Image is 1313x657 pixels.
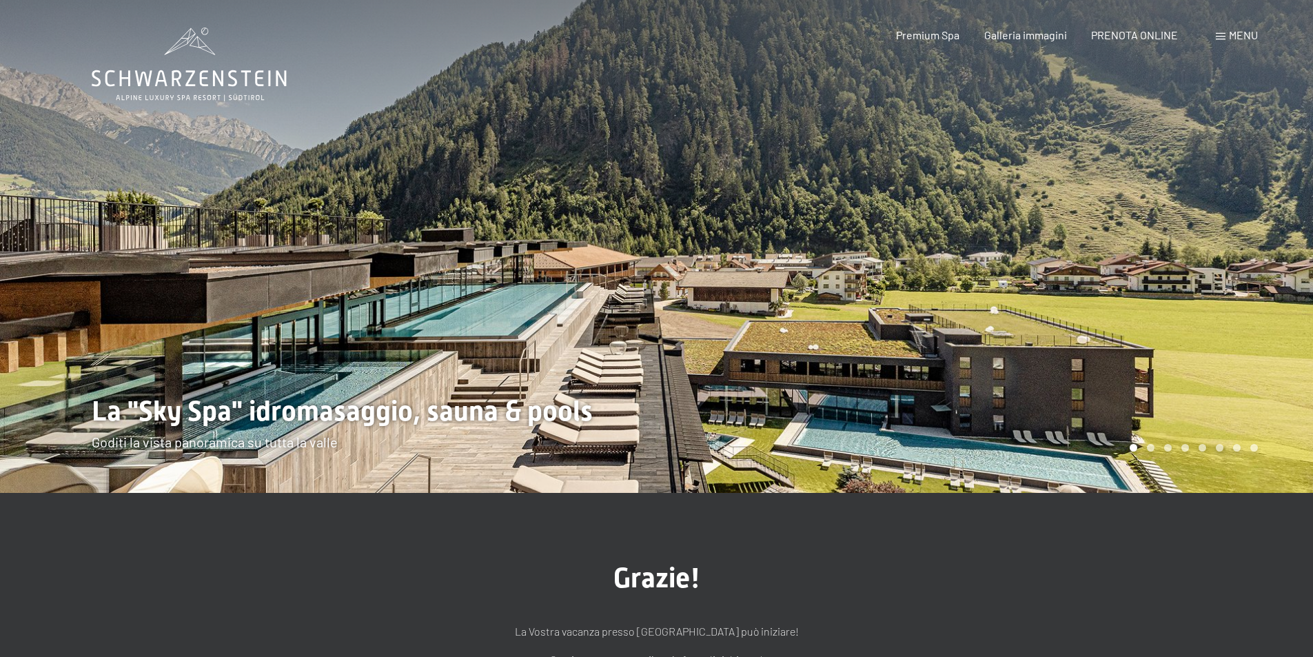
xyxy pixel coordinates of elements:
div: Carousel Page 3 [1164,444,1172,452]
div: Carousel Pagination [1125,444,1258,452]
p: La Vostra vacanza presso [GEOGRAPHIC_DATA] può iniziare! [312,623,1001,640]
span: Menu [1229,28,1258,41]
div: Carousel Page 7 [1233,444,1241,452]
div: Carousel Page 1 (Current Slide) [1130,444,1137,452]
div: Carousel Page 2 [1147,444,1154,452]
a: Galleria immagini [984,28,1067,41]
div: Carousel Page 6 [1216,444,1223,452]
a: PRENOTA ONLINE [1091,28,1178,41]
div: Carousel Page 5 [1199,444,1206,452]
div: Carousel Page 4 [1181,444,1189,452]
span: Grazie! [613,562,700,594]
div: Carousel Page 8 [1250,444,1258,452]
a: Premium Spa [896,28,959,41]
